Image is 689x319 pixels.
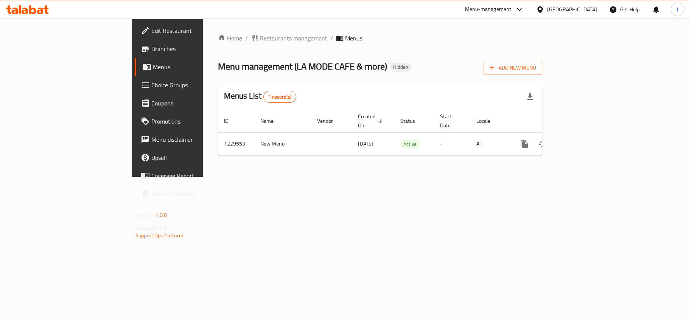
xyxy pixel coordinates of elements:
[153,62,241,71] span: Menus
[151,81,241,90] span: Choice Groups
[135,149,247,167] a: Upsell
[151,171,241,180] span: Coverage Report
[677,5,678,14] span: l
[440,112,461,130] span: Start Date
[151,153,241,162] span: Upsell
[254,132,311,155] td: New Menu
[218,58,387,75] span: Menu management ( LA MODE CAFE & more )
[135,210,154,220] span: Version:
[135,94,247,112] a: Coupons
[521,88,539,106] div: Export file
[465,5,512,14] div: Menu-management
[434,132,470,155] td: -
[135,167,247,185] a: Coverage Report
[260,116,283,125] span: Name
[490,63,536,73] span: Add New Menu
[135,185,247,203] a: Grocery Checklist
[135,112,247,130] a: Promotions
[263,91,296,103] div: Total records count
[151,117,241,126] span: Promotions
[251,34,327,43] a: Restaurants management
[264,93,296,101] span: 1 record(s)
[358,139,373,149] span: [DATE]
[151,135,241,144] span: Menu disclaimer
[533,135,552,153] button: Change Status
[400,116,425,125] span: Status
[345,34,362,43] span: Menus
[135,223,170,233] span: Get support on:
[330,34,333,43] li: /
[515,135,533,153] button: more
[151,189,241,198] span: Grocery Checklist
[135,130,247,149] a: Menu disclaimer
[155,210,167,220] span: 1.0.0
[390,64,411,70] span: Hidden
[317,116,343,125] span: Vendor
[476,116,500,125] span: Locale
[135,231,184,240] a: Support.OpsPlatform
[400,140,420,149] span: Active
[390,63,411,72] div: Hidden
[135,58,247,76] a: Menus
[509,110,594,133] th: Actions
[151,44,241,53] span: Branches
[218,34,542,43] nav: breadcrumb
[224,116,238,125] span: ID
[151,26,241,35] span: Edit Restaurant
[470,132,509,155] td: All
[135,22,247,40] a: Edit Restaurant
[358,112,385,130] span: Created On
[260,34,327,43] span: Restaurants management
[547,5,597,14] div: [GEOGRAPHIC_DATA]
[151,99,241,108] span: Coupons
[484,61,542,75] button: Add New Menu
[135,76,247,94] a: Choice Groups
[224,90,296,103] h2: Menus List
[218,110,594,156] table: enhanced table
[135,40,247,58] a: Branches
